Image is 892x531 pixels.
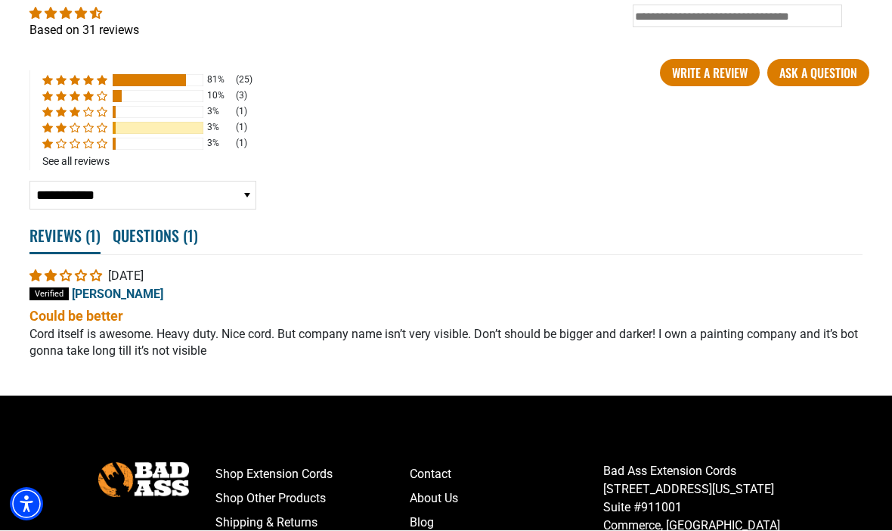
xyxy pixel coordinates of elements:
[72,287,163,302] span: [PERSON_NAME]
[29,219,101,255] span: Reviews ( )
[29,5,863,23] div: Average rating is 4.61 stars
[29,182,256,210] select: Sort dropdown
[236,122,247,135] div: (1)
[236,74,252,87] div: (25)
[42,106,107,119] div: 3% (1) reviews with 3 star rating
[42,156,252,168] div: See all reviews
[410,463,604,487] a: Contact
[42,90,107,103] div: 10% (3) reviews with 4 star rating
[29,327,863,361] p: Cord itself is awesome. Heavy duty. Nice cord. But company name isn’t very visible. Don’t should ...
[207,106,231,119] div: 3%
[42,138,107,151] div: 3% (1) reviews with 1 star rating
[236,106,247,119] div: (1)
[98,463,189,497] img: Bad Ass Extension Cords
[187,225,194,247] span: 1
[410,487,604,511] a: About Us
[207,138,231,151] div: 3%
[42,122,107,135] div: 3% (1) reviews with 2 star rating
[90,225,96,247] span: 1
[207,122,231,135] div: 3%
[29,307,863,326] b: Could be better
[660,60,760,87] a: Write A Review
[215,487,410,511] a: Shop Other Products
[633,5,842,28] input: Type in keyword and press enter...
[215,463,410,487] a: Shop Extension Cords
[236,90,247,103] div: (3)
[236,138,247,151] div: (1)
[10,488,43,521] div: Accessibility Menu
[767,60,869,87] a: Ask a question
[113,219,198,253] span: Questions ( )
[207,74,231,87] div: 81%
[29,269,105,284] span: 2 star review
[42,74,107,87] div: 81% (25) reviews with 5 star rating
[207,90,231,103] div: 10%
[29,23,139,38] a: Based on 31 reviews - open in a new tab
[108,269,144,284] span: [DATE]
